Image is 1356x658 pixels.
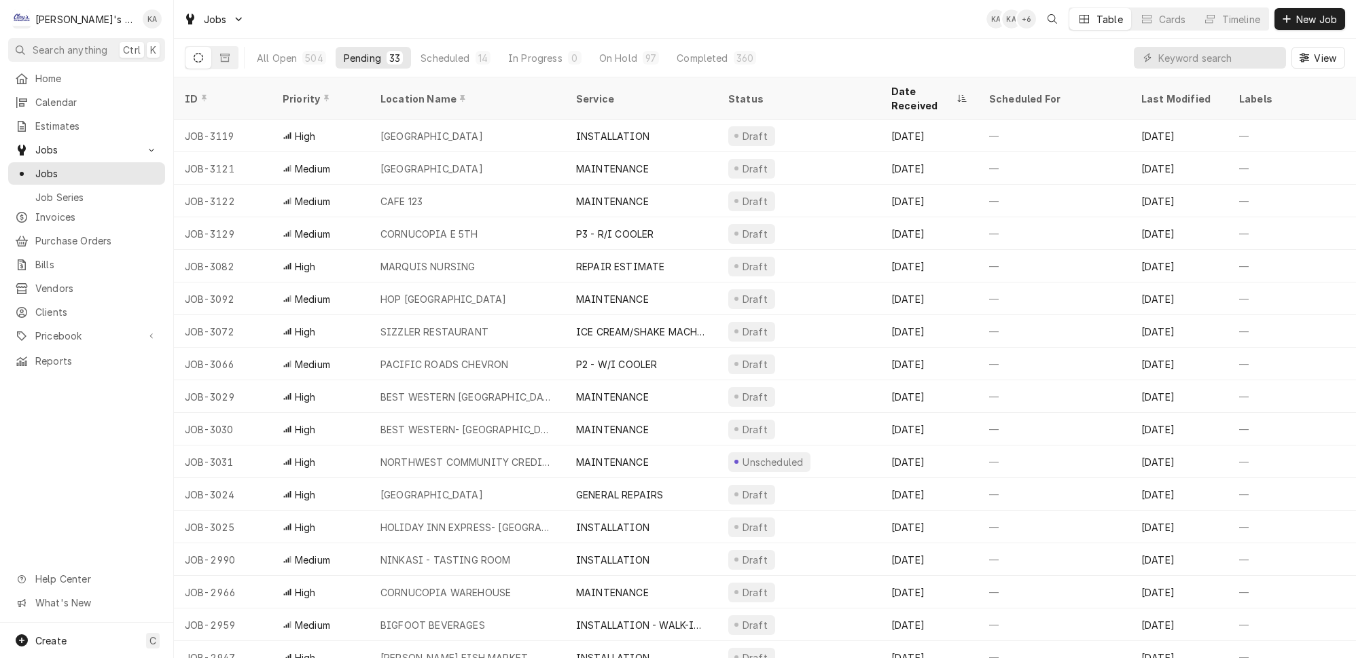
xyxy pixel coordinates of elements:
[576,455,649,469] div: MAINTENANCE
[677,51,728,65] div: Completed
[295,455,316,469] span: High
[1130,478,1228,511] div: [DATE]
[295,422,316,437] span: High
[174,511,272,543] div: JOB-3025
[8,186,165,208] a: Job Series
[741,520,770,534] div: Draft
[174,608,272,641] div: JOB-2959
[978,445,1130,478] div: —
[35,305,158,319] span: Clients
[295,520,316,534] span: High
[880,315,978,348] div: [DATE]
[576,618,707,632] div: INSTALLATION - WALK-IN BOXES
[35,143,138,157] span: Jobs
[741,488,770,502] div: Draft
[8,568,165,590] a: Go to Help Center
[880,282,978,315] div: [DATE]
[380,194,423,208] div: CAFE 123
[741,585,770,600] div: Draft
[880,543,978,576] div: [DATE]
[295,553,330,567] span: Medium
[35,210,158,224] span: Invoices
[1130,315,1228,348] div: [DATE]
[978,576,1130,608] div: —
[295,259,316,274] span: High
[174,348,272,380] div: JOB-3066
[576,227,654,241] div: P3 - R/I COOLER
[1130,511,1228,543] div: [DATE]
[880,348,978,380] div: [DATE]
[986,10,1005,29] div: Korey Austin's Avatar
[880,413,978,445] div: [DATE]
[1130,120,1228,152] div: [DATE]
[978,543,1130,576] div: —
[8,91,165,113] a: Calendar
[380,259,475,274] div: MARQUIS NURSING
[35,190,158,204] span: Job Series
[295,390,316,404] span: High
[1017,10,1036,29] div: + 6
[978,217,1130,250] div: —
[149,634,156,648] span: C
[978,608,1130,641] div: —
[1130,576,1228,608] div: [DATE]
[978,478,1130,511] div: —
[257,51,297,65] div: All Open
[380,553,511,567] div: NINKASI - TASTING ROOM
[295,488,316,502] span: High
[741,325,770,339] div: Draft
[174,413,272,445] div: JOB-3030
[123,43,141,57] span: Ctrl
[741,162,770,176] div: Draft
[8,350,165,372] a: Reports
[8,115,165,137] a: Estimates
[33,43,107,57] span: Search anything
[8,325,165,347] a: Go to Pricebook
[143,10,162,29] div: KA
[380,325,488,339] div: SIZZLER RESTAURANT
[295,129,316,143] span: High
[12,10,31,29] div: C
[8,277,165,299] a: Vendors
[741,129,770,143] div: Draft
[978,152,1130,185] div: —
[880,478,978,511] div: [DATE]
[576,325,707,339] div: ICE CREAM/SHAKE MACHINE REPAIR
[35,166,158,181] span: Jobs
[174,576,272,608] div: JOB-2966
[380,618,485,632] div: BIGFOOT BEVERAGES
[174,152,272,185] div: JOB-3121
[8,38,165,62] button: Search anythingCtrlK
[344,51,381,65] div: Pending
[1291,47,1345,69] button: View
[978,185,1130,217] div: —
[576,129,649,143] div: INSTALLATION
[741,227,770,241] div: Draft
[978,413,1130,445] div: —
[295,162,330,176] span: Medium
[174,478,272,511] div: JOB-3024
[174,380,272,413] div: JOB-3029
[8,230,165,252] a: Purchase Orders
[978,282,1130,315] div: —
[880,250,978,282] div: [DATE]
[1130,543,1228,576] div: [DATE]
[741,259,770,274] div: Draft
[174,185,272,217] div: JOB-3122
[380,422,554,437] div: BEST WESTERN- [GEOGRAPHIC_DATA]
[599,51,637,65] div: On Hold
[185,92,258,106] div: ID
[736,51,753,65] div: 360
[989,92,1117,106] div: Scheduled For
[8,591,165,614] a: Go to What's New
[741,292,770,306] div: Draft
[880,576,978,608] div: [DATE]
[380,455,554,469] div: NORTHWEST COMMUNITY CREDIT UNION
[143,10,162,29] div: Korey Austin's Avatar
[174,250,272,282] div: JOB-3082
[880,185,978,217] div: [DATE]
[1141,92,1215,106] div: Last Modified
[978,380,1130,413] div: —
[576,357,657,371] div: P2 - W/I COOLER
[741,357,770,371] div: Draft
